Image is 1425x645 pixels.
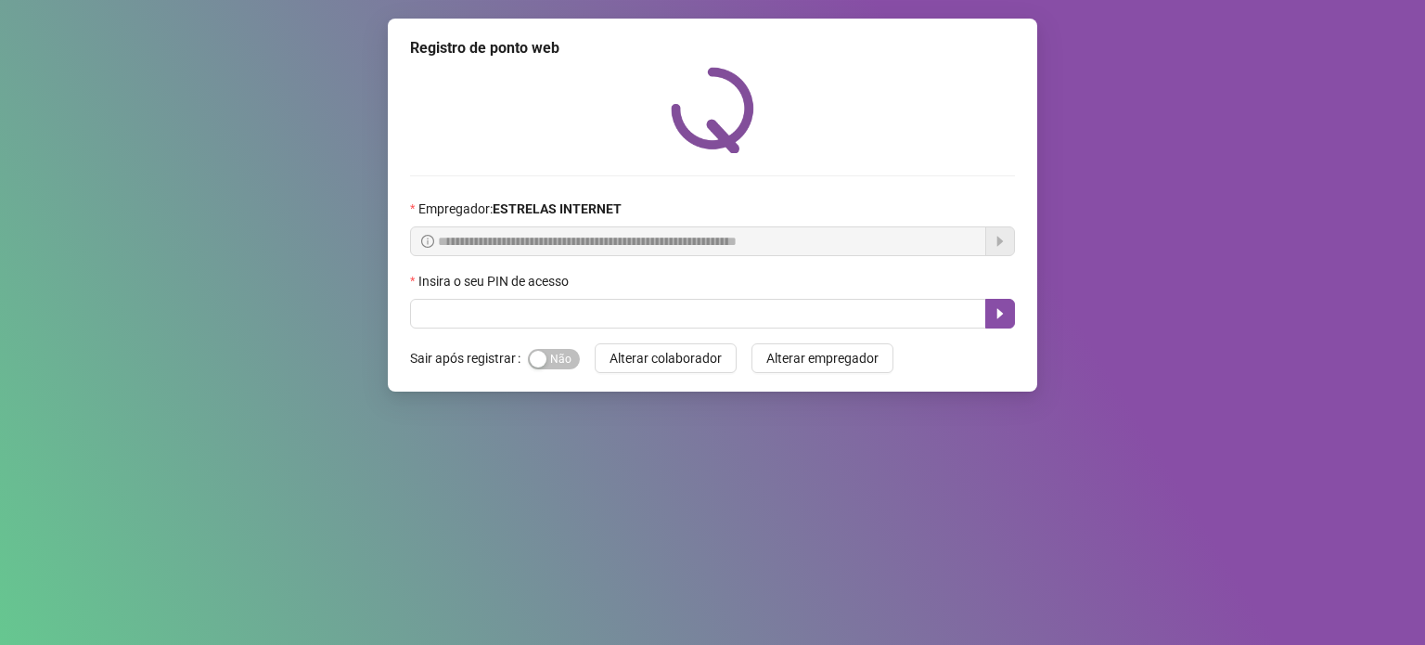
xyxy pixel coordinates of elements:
[410,271,581,291] label: Insira o seu PIN de acesso
[410,343,528,373] label: Sair após registrar
[421,235,434,248] span: info-circle
[418,199,622,219] span: Empregador :
[993,306,1008,321] span: caret-right
[751,343,893,373] button: Alterar empregador
[766,348,879,368] span: Alterar empregador
[610,348,722,368] span: Alterar colaborador
[595,343,737,373] button: Alterar colaborador
[493,201,622,216] strong: ESTRELAS INTERNET
[410,37,1015,59] div: Registro de ponto web
[671,67,754,153] img: QRPoint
